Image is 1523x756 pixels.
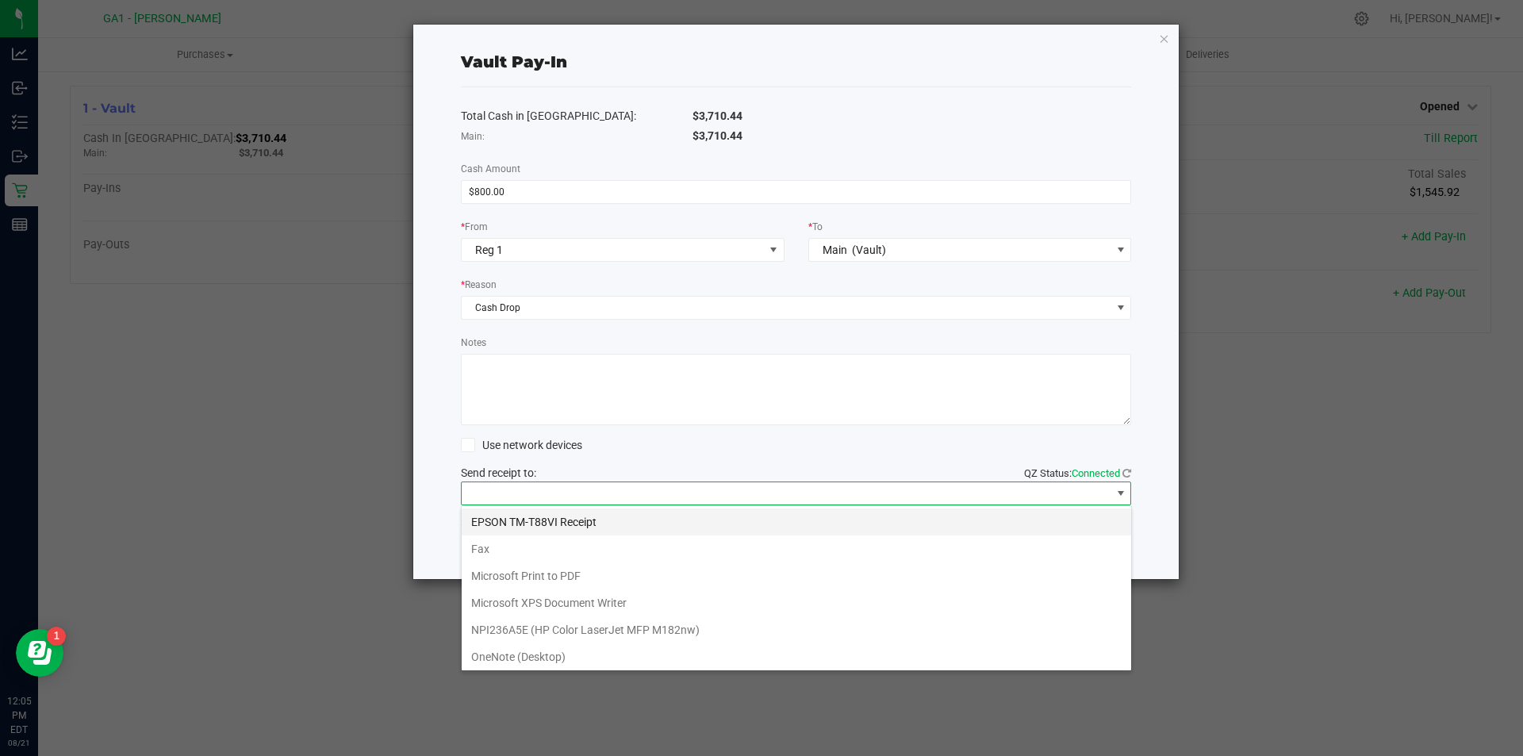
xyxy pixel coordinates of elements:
[461,131,485,142] span: Main:
[462,616,1131,643] li: NPI236A5E (HP Color LaserJet MFP M182nw)
[461,50,567,74] div: Vault Pay-In
[692,129,742,142] span: $3,710.44
[462,535,1131,562] li: Fax
[461,437,582,454] label: Use network devices
[461,220,488,234] label: From
[47,627,66,646] iframe: Resource center unread badge
[475,244,503,256] span: Reg 1
[823,244,847,256] span: Main
[462,562,1131,589] li: Microsoft Print to PDF
[462,508,1131,535] li: EPSON TM-T88VI Receipt
[1072,467,1120,479] span: Connected
[461,466,536,479] span: Send receipt to:
[808,220,823,234] label: To
[692,109,742,122] span: $3,710.44
[462,643,1131,670] li: OneNote (Desktop)
[461,278,497,292] label: Reason
[462,589,1131,616] li: Microsoft XPS Document Writer
[461,336,486,350] label: Notes
[461,163,520,175] span: Cash Amount
[1024,467,1131,479] span: QZ Status:
[462,297,1111,319] span: Cash Drop
[852,244,886,256] span: (Vault)
[461,109,636,122] span: Total Cash in [GEOGRAPHIC_DATA]:
[16,629,63,677] iframe: Resource center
